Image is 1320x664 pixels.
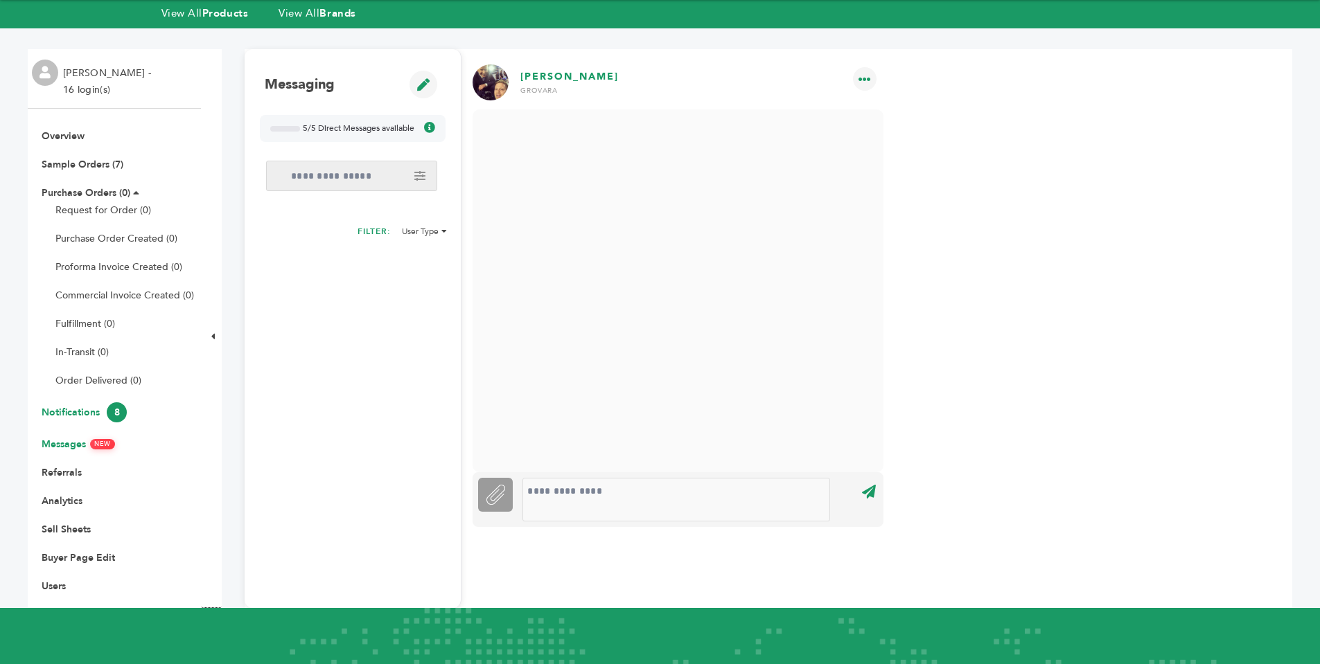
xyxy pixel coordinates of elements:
[402,226,447,237] li: User Type
[55,232,177,245] a: Purchase Order Created (0)
[55,204,151,217] a: Request for Order (0)
[202,6,248,20] strong: Products
[358,226,391,241] h2: FILTER:
[266,161,437,191] input: Search messages
[319,6,355,20] strong: Brands
[42,494,82,508] a: Analytics
[42,438,115,451] a: MessagesNEW
[279,6,356,20] a: View AllBrands
[478,478,513,512] label: Attachment File
[55,374,141,387] a: Order Delivered (0)
[520,86,883,96] div: Grovara
[42,551,115,564] a: Buyer Page Edit
[55,346,109,359] a: In-Transit (0)
[42,580,66,593] a: Users
[161,6,249,20] a: View AllProducts
[107,402,127,422] span: 8
[32,60,58,86] img: profile.png
[265,75,335,93] h1: Messaging
[520,70,619,100] p: [PERSON_NAME]
[42,466,82,479] a: Referrals
[42,129,85,143] a: Overview
[90,439,115,449] span: NEW
[63,65,155,98] li: [PERSON_NAME] - 16 login(s)
[42,406,127,419] a: Notifications8
[303,123,414,134] span: 5/5 Direct Messages available
[42,186,130,199] a: Purchase Orders (0)
[42,158,123,171] a: Sample Orders (7)
[42,523,91,536] a: Sell Sheets
[55,260,182,273] a: Proforma Invoice Created (0)
[55,289,194,302] a: Commercial Invoice Created (0)
[55,317,115,330] a: Fulfillment (0)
